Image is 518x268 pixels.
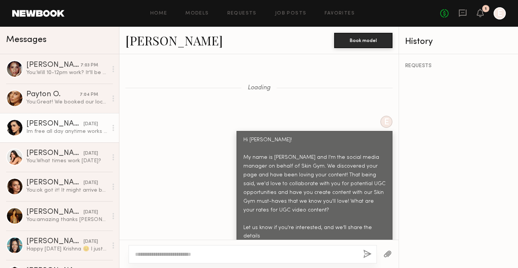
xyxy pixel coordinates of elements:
div: You: Great! We booked our location For [DATE]. Does 12-2pm work? [26,98,108,106]
a: E [494,7,506,19]
div: [DATE] [84,150,98,157]
div: You: What times work [DATE]? [26,157,108,165]
a: Home [150,11,167,16]
div: Payton O. [26,91,80,98]
a: Models [185,11,209,16]
span: Messages [6,36,47,44]
a: [PERSON_NAME] [125,32,223,48]
button: Book model [334,33,393,48]
a: Book model [334,37,393,43]
div: [PERSON_NAME] [26,238,84,245]
div: [PERSON_NAME] [26,179,84,187]
a: Requests [227,11,257,16]
div: [DATE] [84,209,98,216]
div: 7:04 PM [80,91,98,98]
span: Loading [248,85,270,91]
a: Favorites [325,11,355,16]
div: [DATE] [84,121,98,128]
div: You: Will 10-12pm work? It'll be at a downtown LA studio location :) [26,69,108,76]
div: [DATE] [84,179,98,187]
div: 7:03 PM [80,62,98,69]
div: You: amazing thanks [PERSON_NAME]! Will get that shipped to you [26,216,108,223]
div: You: ok got it! It might arrive by this weekend as the product is just getting sent out. It's com... [26,187,108,194]
div: History [405,37,512,46]
div: [PERSON_NAME] [26,61,80,69]
div: REQUESTS [405,63,512,69]
div: [PERSON_NAME] [26,120,84,128]
div: [DATE] [84,238,98,245]
div: Im free all day anytime works :) how many hours were you guys thinking ? [26,128,108,135]
div: 1 [485,7,487,11]
div: [PERSON_NAME] [26,208,84,216]
div: Hi [PERSON_NAME]! My name is [PERSON_NAME] and I'm the social media manager on behalf of Skin Gym... [243,136,386,258]
div: Happy [DATE] Krishna 😊 I just wanted to check in and see if you had any updates on the shoot next... [26,245,108,253]
div: [PERSON_NAME] [26,150,84,157]
a: Job Posts [275,11,307,16]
